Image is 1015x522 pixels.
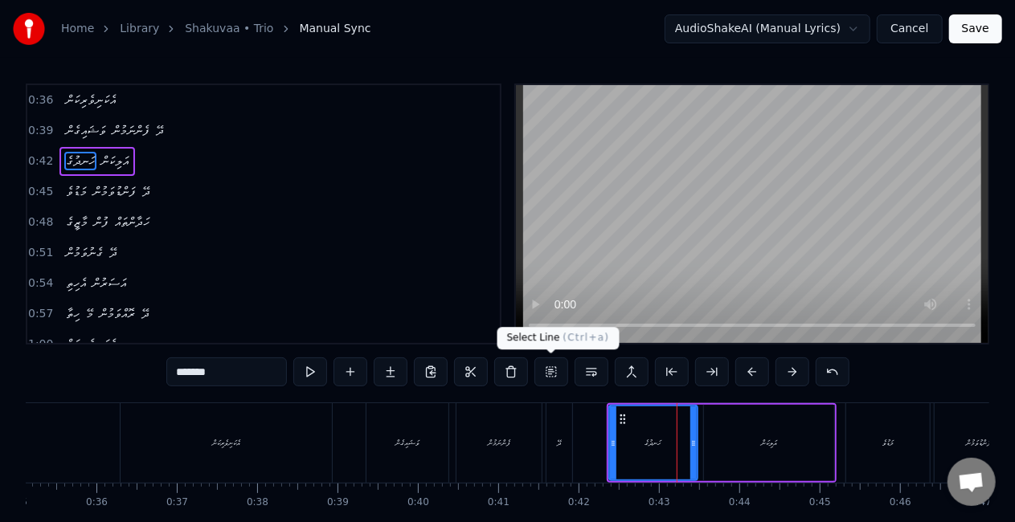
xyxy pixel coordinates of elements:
[28,123,53,139] span: 0:39
[185,21,273,37] a: Shakuvaa • Trio
[890,496,911,509] div: 0:46
[300,21,371,37] span: Manual Sync
[28,306,53,322] span: 0:57
[98,304,137,323] span: ރޮއްވަމުން
[64,243,104,262] span: ގެނުވަމުން
[28,92,53,108] span: 0:36
[64,213,89,231] span: މާޒީގެ
[61,21,94,37] a: Home
[100,152,130,170] span: އަލިކަން
[497,327,620,349] div: Select Line
[28,184,53,200] span: 0:45
[64,182,88,201] span: މަޑުވެ
[86,496,108,509] div: 0:36
[140,304,151,323] span: ދޭ
[488,437,510,449] div: ފެންނަމުން
[120,21,159,37] a: Library
[761,437,777,449] div: އަލިކަން
[64,121,108,140] span: ވަޝައިގެން
[28,214,53,230] span: 0:48
[949,14,1002,43] button: Save
[809,496,831,509] div: 0:45
[64,152,96,170] span: ހަނދުގެ
[967,437,992,449] div: ފަންޑުވަމުން
[92,213,110,231] span: ފުން
[64,91,117,109] span: އެކަނިވެރިކަން
[13,13,45,45] img: youka
[141,182,152,201] span: ދޭ
[108,243,119,262] span: ދޭ
[92,182,137,201] span: ފަންޑުވަމުން
[113,213,151,231] span: ހަދާންތައް
[28,336,53,353] span: 1:00
[154,121,166,140] span: ދޭ
[212,437,240,449] div: އެކަނިވެރިކަން
[407,496,429,509] div: 0:40
[488,496,510,509] div: 0:41
[247,496,268,509] div: 0:38
[645,437,662,449] div: ހަނދުގެ
[558,437,562,449] div: ދޭ
[877,14,942,43] button: Cancel
[64,304,81,323] span: ހިތާ
[729,496,751,509] div: 0:44
[111,121,151,140] span: ފެންނަމުން
[947,458,996,506] a: Open chat
[28,153,53,169] span: 0:42
[28,245,53,261] span: 0:51
[882,437,894,449] div: މަޑުވެ
[395,437,420,449] div: ވަޝައިގެން
[327,496,349,509] div: 0:39
[64,335,117,353] span: އެކަނިވެރިކަން
[563,332,610,343] span: ( Ctrl+a )
[28,275,53,292] span: 0:54
[649,496,670,509] div: 0:43
[61,21,371,37] nav: breadcrumb
[84,304,95,323] span: މޭ
[64,274,88,292] span: އެހިތި
[6,496,27,509] div: 0:35
[568,496,590,509] div: 0:42
[166,496,188,509] div: 0:37
[91,274,128,292] span: އަސަރުން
